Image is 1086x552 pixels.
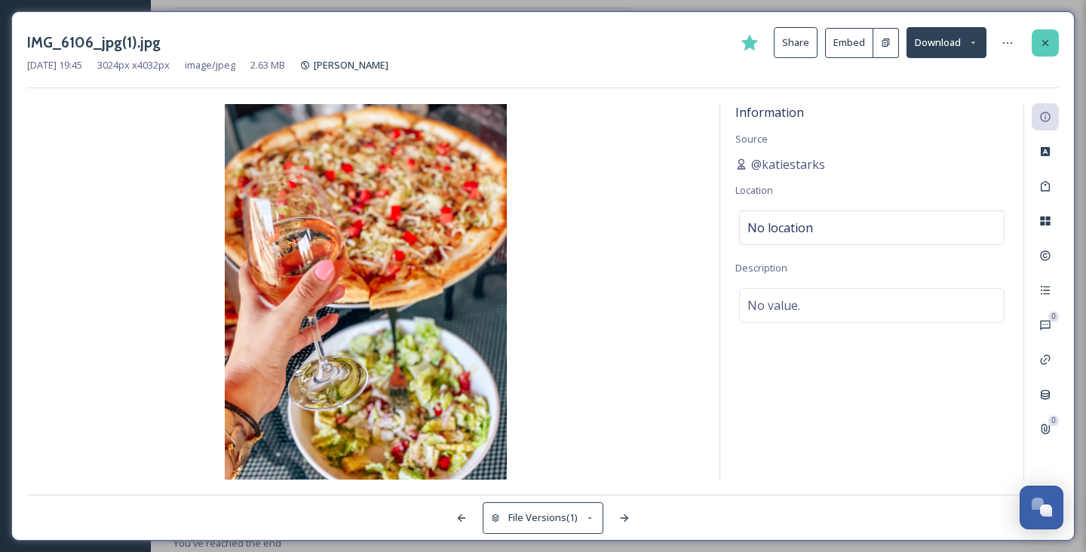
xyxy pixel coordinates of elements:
span: Location [735,183,773,197]
button: Embed [825,28,873,58]
span: Source [735,132,768,146]
div: 0 [1048,416,1059,426]
span: 2.63 MB [250,58,285,72]
span: Description [735,261,787,274]
span: @katiestarks [751,155,825,173]
button: Download [907,27,986,58]
span: Information [735,104,804,121]
span: No value. [747,296,800,314]
button: File Versions(1) [483,502,603,533]
button: Open Chat [1020,486,1063,529]
button: Share [774,27,818,58]
img: 1RIC27VmusTXS5tfi7qh8rM0d7tr_eSge.jpg [27,104,704,480]
span: image/jpeg [185,58,235,72]
span: [PERSON_NAME] [314,58,388,72]
span: [DATE] 19:45 [27,58,82,72]
h3: IMG_6106_jpg(1).jpg [27,32,161,54]
span: 3024 px x 4032 px [97,58,170,72]
span: No location [747,219,813,237]
div: 0 [1048,311,1059,322]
